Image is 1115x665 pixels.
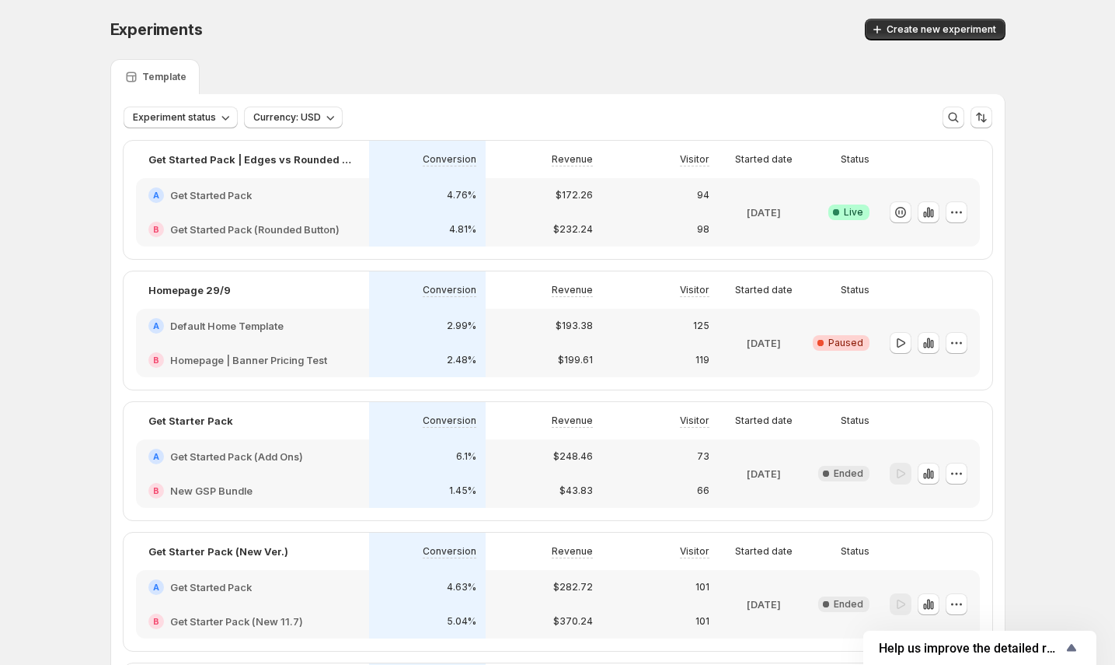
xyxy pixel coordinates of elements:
p: 4.63% [447,581,476,593]
span: Create new experiment [887,23,996,36]
p: Homepage 29/9 [148,282,231,298]
p: Visitor [680,415,709,427]
p: 66 [697,485,709,497]
p: Visitor [680,284,709,296]
span: Live [844,206,863,219]
p: Status [841,153,869,166]
h2: Get Started Pack [170,187,252,203]
p: 94 [697,189,709,201]
h2: A [153,321,159,331]
p: 2.48% [447,354,476,366]
button: Show survey - Help us improve the detailed report for A/B campaigns [879,639,1081,657]
p: 73 [697,450,709,463]
p: 4.76% [447,189,476,201]
p: Conversion [423,415,476,427]
h2: A [153,452,159,461]
p: 6.1% [456,450,476,463]
p: $282.72 [553,581,593,593]
button: Currency: USD [244,107,343,128]
p: Revenue [552,284,593,296]
p: Revenue [552,153,593,166]
p: Conversion [423,153,476,166]
p: Started date [735,415,793,427]
p: Conversion [423,284,476,296]
p: Visitor [680,545,709,558]
h2: Default Home Template [170,318,284,334]
p: Status [841,545,869,558]
button: Experiment status [124,107,238,128]
h2: Get Started Pack [170,579,252,595]
p: $370.24 [553,615,593,628]
h2: Get Started Pack (Add Ons) [170,449,303,464]
p: Status [841,415,869,427]
p: 2.99% [447,320,476,332]
p: 1.45% [449,485,476,497]
p: $193.38 [556,320,593,332]
p: Get Started Pack | Edges vs Rounded Button [148,152,357,167]
p: Status [841,284,869,296]
h2: New GSP Bundle [170,483,253,499]
p: Conversion [423,545,476,558]
span: Help us improve the detailed report for A/B campaigns [879,641,1062,656]
p: $232.24 [553,223,593,236]
button: Sort the results [970,107,992,128]
h2: Homepage | Banner Pricing Test [170,352,327,368]
p: 5.04% [447,615,476,628]
p: 4.81% [449,223,476,236]
p: [DATE] [747,466,781,481]
h2: A [153,191,159,200]
span: Ended [834,598,863,611]
p: 101 [695,615,709,628]
p: Revenue [552,415,593,427]
p: Started date [735,284,793,296]
p: 119 [695,354,709,366]
p: Get Starter Pack [148,413,233,429]
p: Template [142,71,186,83]
h2: B [153,486,159,495]
h2: A [153,583,159,592]
span: Experiments [110,20,203,39]
span: Currency: USD [253,111,321,124]
p: Started date [735,545,793,558]
p: $199.61 [558,354,593,366]
p: Started date [735,153,793,166]
span: Paused [828,337,863,349]
p: Revenue [552,545,593,558]
p: [DATE] [747,335,781,351]
h2: Get Starter Pack (New 11.7) [170,614,303,629]
p: $248.46 [553,450,593,463]
button: Create new experiment [865,19,1005,40]
p: 101 [695,581,709,593]
h2: B [153,617,159,626]
p: 125 [693,320,709,332]
p: 98 [697,223,709,236]
p: [DATE] [747,205,781,220]
h2: Get Started Pack (Rounded Button) [170,222,340,237]
p: $172.26 [556,189,593,201]
p: $43.83 [559,485,593,497]
h2: B [153,225,159,234]
h2: B [153,355,159,365]
p: Get Starter Pack (New Ver.) [148,544,288,559]
p: [DATE] [747,597,781,612]
p: Visitor [680,153,709,166]
span: Ended [834,467,863,480]
span: Experiment status [133,111,216,124]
